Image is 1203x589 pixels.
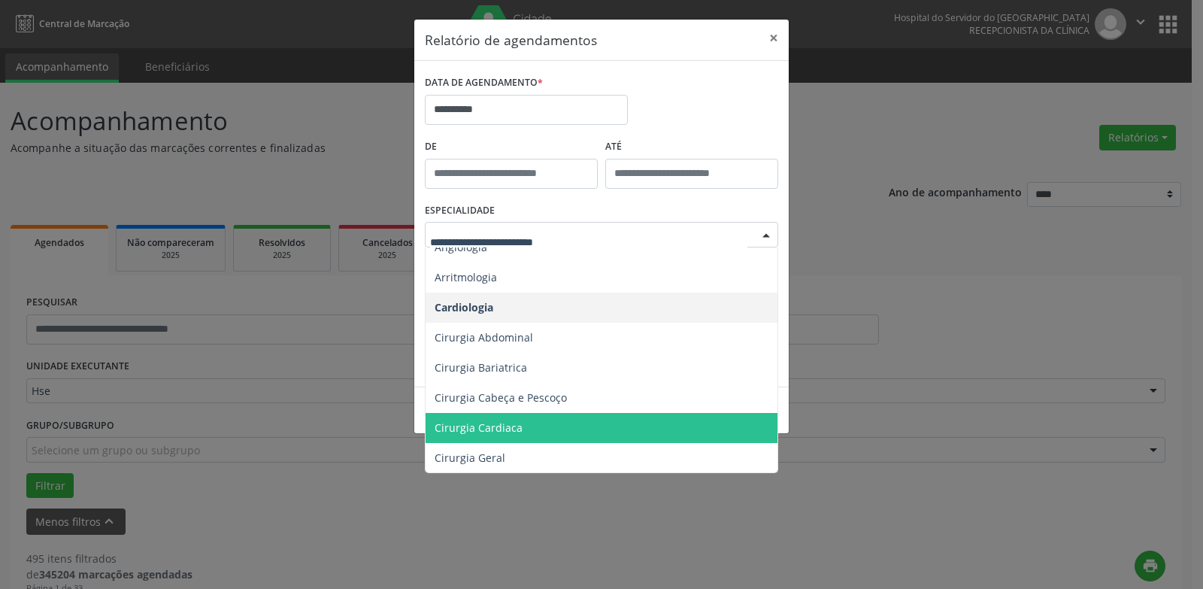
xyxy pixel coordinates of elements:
span: Cardiologia [435,300,493,314]
span: Cirurgia Geral [435,451,505,465]
label: ATÉ [605,135,778,159]
span: Cirurgia Cardiaca [435,420,523,435]
label: De [425,135,598,159]
span: Cirurgia Bariatrica [435,360,527,375]
span: Angiologia [435,240,487,254]
h5: Relatório de agendamentos [425,30,597,50]
span: Cirurgia Cabeça e Pescoço [435,390,567,405]
label: DATA DE AGENDAMENTO [425,71,543,95]
label: ESPECIALIDADE [425,199,495,223]
span: Cirurgia Abdominal [435,330,533,345]
span: Arritmologia [435,270,497,284]
button: Close [759,20,789,56]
